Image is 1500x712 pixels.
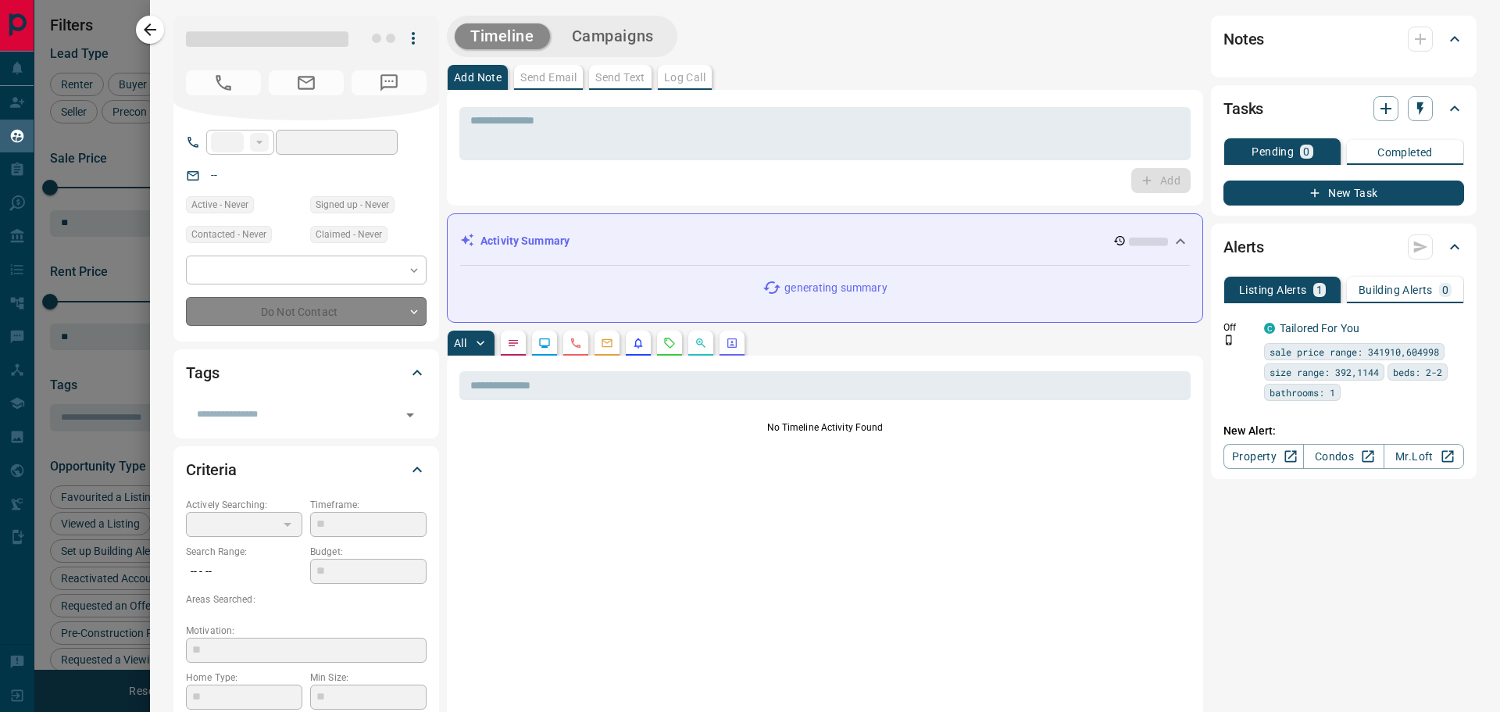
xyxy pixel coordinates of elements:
p: generating summary [784,280,887,296]
svg: Lead Browsing Activity [538,337,551,349]
h2: Alerts [1223,234,1264,259]
p: Building Alerts [1359,284,1433,295]
p: Min Size: [310,671,427,685]
p: Add Note [454,72,502,83]
div: Do Not Contact [186,297,427,326]
p: 0 [1303,146,1309,157]
span: sale price range: 341910,604998 [1270,344,1439,360]
p: Timeframe: [310,498,427,512]
a: -- [211,169,217,181]
span: Signed up - Never [316,197,389,213]
div: condos.ca [1264,323,1275,334]
svg: Emails [601,337,613,349]
span: bathrooms: 1 [1270,385,1335,400]
span: No Number [186,70,261,95]
p: Search Range: [186,545,302,559]
p: -- - -- [186,559,302,585]
svg: Agent Actions [726,337,738,349]
button: Open [399,404,421,426]
a: Condos [1303,444,1384,469]
p: 1 [1316,284,1323,295]
p: Pending [1252,146,1294,157]
span: beds: 2-2 [1393,364,1442,380]
span: Claimed - Never [316,227,382,242]
div: Activity Summary [460,227,1190,256]
div: Tasks [1223,90,1464,127]
p: Listing Alerts [1239,284,1307,295]
h2: Notes [1223,27,1264,52]
div: Alerts [1223,228,1464,266]
div: Notes [1223,20,1464,58]
svg: Listing Alerts [632,337,645,349]
a: Tailored For You [1280,322,1359,335]
a: Mr.Loft [1384,444,1464,469]
p: Motivation: [186,624,427,638]
button: New Task [1223,181,1464,206]
a: Property [1223,444,1304,469]
button: Timeline [455,23,550,49]
h2: Tags [186,360,219,385]
p: New Alert: [1223,423,1464,439]
svg: Notes [507,337,520,349]
div: Criteria [186,451,427,488]
span: No Number [352,70,427,95]
span: size range: 392,1144 [1270,364,1379,380]
div: Tags [186,354,427,392]
svg: Calls [570,337,582,349]
svg: Requests [663,337,676,349]
h2: Tasks [1223,96,1263,121]
span: Active - Never [191,197,248,213]
h2: Criteria [186,457,237,482]
p: Actively Searching: [186,498,302,512]
span: No Email [269,70,344,95]
svg: Opportunities [695,337,707,349]
span: Contacted - Never [191,227,266,242]
p: Activity Summary [480,233,570,249]
p: No Timeline Activity Found [459,420,1191,435]
p: Areas Searched: [186,592,427,606]
p: Completed [1377,147,1433,158]
svg: Push Notification Only [1223,335,1234,345]
p: Off [1223,320,1255,335]
p: Budget: [310,545,427,559]
p: All [454,338,466,349]
p: Home Type: [186,671,302,685]
p: 0 [1442,284,1448,295]
button: Campaigns [556,23,670,49]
